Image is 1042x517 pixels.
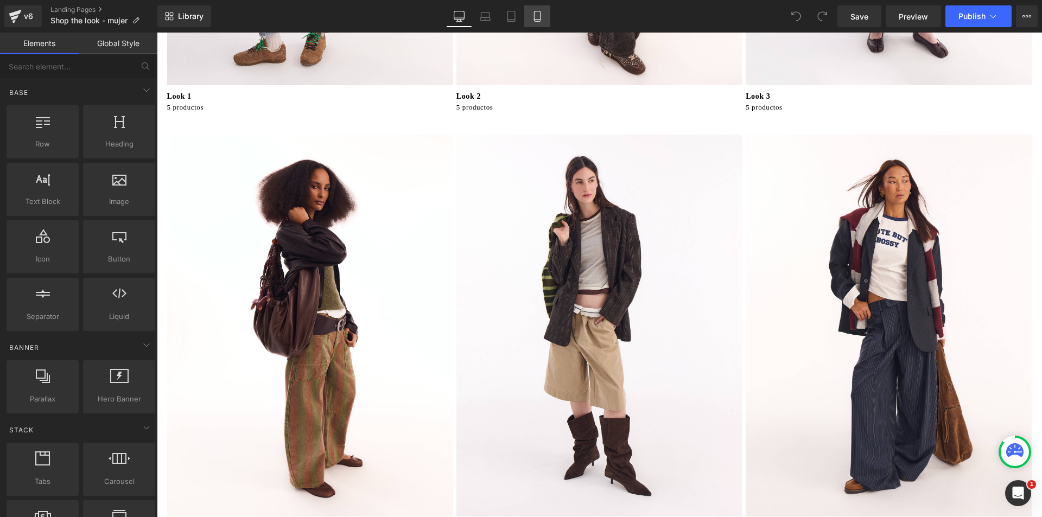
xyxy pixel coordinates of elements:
span: Text Block [10,196,75,207]
span: Row [10,138,75,150]
span: Publish [958,12,986,21]
button: More [1016,5,1038,27]
span: Liquid [86,311,152,322]
iframe: Intercom live chat [1005,480,1031,506]
p: 5 productos [10,69,298,80]
span: Parallax [10,393,75,405]
a: Desktop [446,5,472,27]
p: Look 2 [300,58,587,69]
span: Image [86,196,152,207]
a: Tablet [498,5,524,27]
span: Shop the look - mujer [50,16,128,25]
button: Undo [785,5,807,27]
a: New Library [157,5,211,27]
span: Carousel [86,476,152,487]
p: 5 productos [300,69,587,80]
a: Landing Pages [50,5,157,14]
span: Preview [899,11,928,22]
span: Hero Banner [86,393,152,405]
a: Laptop [472,5,498,27]
p: Look 3 [589,58,876,69]
button: Redo [811,5,833,27]
span: Banner [8,342,40,353]
button: Publish [945,5,1012,27]
p: 5 productos [589,69,876,80]
a: Global Style [79,33,157,54]
a: Preview [886,5,941,27]
span: Library [178,11,204,21]
span: Save [850,11,868,22]
p: Look 1 [10,58,298,69]
span: Base [8,87,29,98]
span: Button [86,253,152,265]
span: 1 [1027,480,1036,489]
span: Tabs [10,476,75,487]
span: Stack [8,425,35,435]
a: Mobile [524,5,550,27]
a: v6 [4,5,42,27]
div: v6 [22,9,35,23]
span: Icon [10,253,75,265]
span: Heading [86,138,152,150]
span: Separator [10,311,75,322]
